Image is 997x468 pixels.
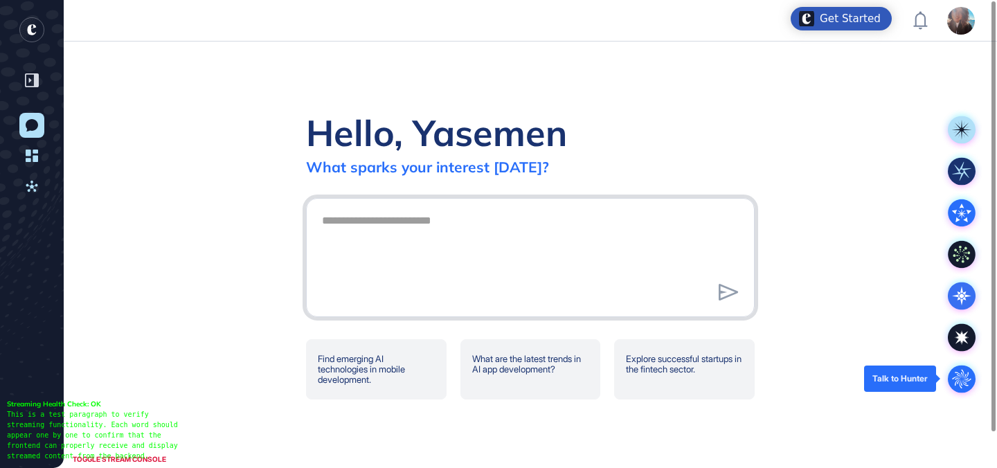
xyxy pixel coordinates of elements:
[791,7,892,30] div: Open Get Started checklist
[947,7,975,35] img: user-avatar
[614,339,755,399] div: Explore successful startups in the fintech sector.
[306,110,567,155] div: Hello, Yasemen
[19,17,44,42] div: entrapeer-logo
[799,11,814,26] img: launcher-image-alternative-text
[306,158,549,176] div: What sparks your interest [DATE]?
[460,339,601,399] div: What are the latest trends in AI app development?
[306,339,447,399] div: Find emerging AI technologies in mobile development.
[69,451,170,468] div: TOGGLE STREAM CONSOLE
[820,12,881,26] div: Get Started
[872,374,928,384] div: Talk to Hunter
